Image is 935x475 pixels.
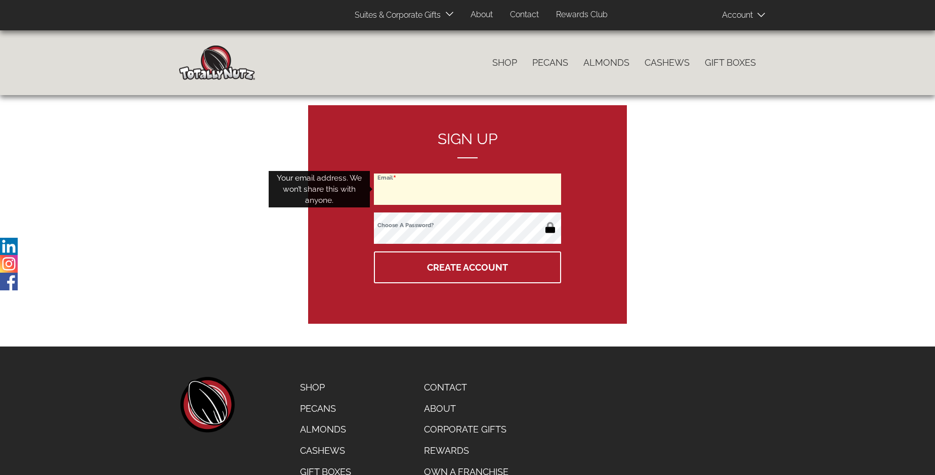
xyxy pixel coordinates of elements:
a: Cashews [292,440,359,461]
a: Contact [502,5,546,25]
a: Almonds [292,419,359,440]
a: Suites & Corporate Gifts [347,6,444,25]
a: Shop [292,377,359,398]
a: About [416,398,516,419]
a: Rewards Club [548,5,615,25]
a: Shop [485,52,525,73]
button: Create Account [374,251,561,283]
a: Corporate Gifts [416,419,516,440]
a: Pecans [525,52,576,73]
a: Gift Boxes [697,52,763,73]
a: Rewards [416,440,516,461]
h2: Sign up [374,131,561,158]
a: Pecans [292,398,359,419]
a: Almonds [576,52,637,73]
div: Your email address. We won’t share this with anyone. [269,171,370,208]
a: home [179,377,235,433]
input: Email [374,174,561,205]
a: About [463,5,500,25]
img: Home [179,46,255,80]
a: Cashews [637,52,697,73]
a: Contact [416,377,516,398]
